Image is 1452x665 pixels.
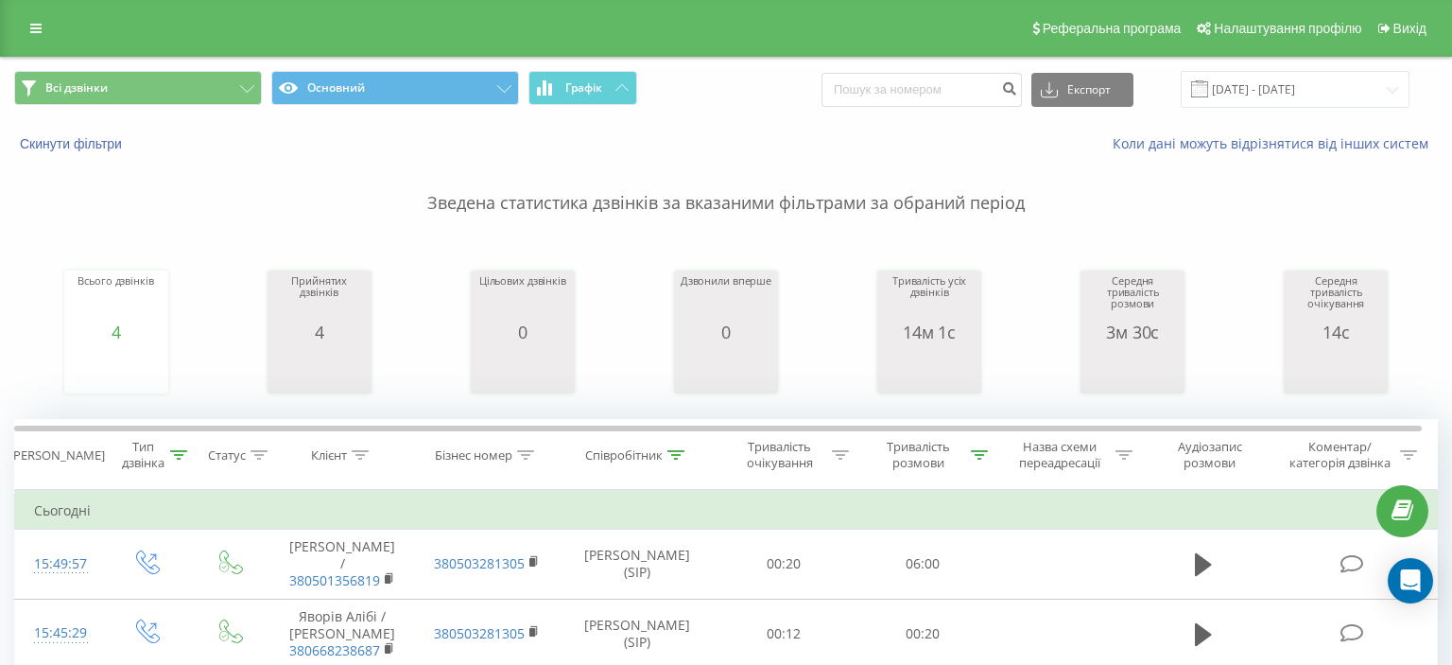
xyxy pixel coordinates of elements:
[1031,73,1133,107] button: Експорт
[14,153,1438,216] p: Зведена статистика дзвінків за вказаними фільтрами за обраний період
[34,546,85,583] div: 15:49:57
[871,439,966,471] div: Тривалість розмови
[270,530,415,600] td: [PERSON_NAME] /
[1085,323,1180,341] div: 3м 30с
[1085,275,1180,323] div: Середня тривалість розмови
[821,73,1022,107] input: Пошук за номером
[120,439,165,471] div: Тип дзвінка
[1043,21,1182,36] span: Реферальна програма
[585,447,663,464] div: Співробітник
[1154,439,1266,471] div: Аудіозапис розмови
[435,447,512,464] div: Бізнес номер
[9,447,105,464] div: [PERSON_NAME]
[78,275,153,323] div: Всього дзвінків
[565,81,602,95] span: Графік
[882,275,977,323] div: Тривалість усіх дзвінків
[479,275,566,323] div: Цільових дзвінків
[715,530,854,600] td: 00:20
[559,530,715,600] td: [PERSON_NAME] (SIP)
[272,275,367,323] div: Прийнятих дзвінків
[882,323,977,341] div: 14м 1с
[528,71,637,105] button: Графік
[271,71,519,105] button: Основний
[1113,134,1438,152] a: Коли дані можуть відрізнятися вiд інших систем
[479,323,566,341] div: 0
[14,135,131,152] button: Скинути фільтри
[681,323,771,341] div: 0
[434,624,525,642] a: 380503281305
[1214,21,1361,36] span: Налаштування профілю
[1388,558,1433,604] div: Open Intercom Messenger
[272,323,367,341] div: 4
[34,615,85,652] div: 15:45:29
[681,275,771,323] div: Дзвонили вперше
[1288,275,1383,323] div: Середня тривалість очікування
[1010,439,1111,471] div: Назва схеми переадресації
[1288,323,1383,341] div: 14с
[289,641,380,659] a: 380668238687
[15,492,1438,530] td: Сьогодні
[311,447,347,464] div: Клієнт
[1285,439,1395,471] div: Коментар/категорія дзвінка
[1393,21,1426,36] span: Вихід
[434,554,525,572] a: 380503281305
[14,71,262,105] button: Всі дзвінки
[289,571,380,589] a: 380501356819
[732,439,827,471] div: Тривалість очікування
[208,447,246,464] div: Статус
[854,530,993,600] td: 06:00
[45,80,108,96] span: Всі дзвінки
[78,323,153,341] div: 4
